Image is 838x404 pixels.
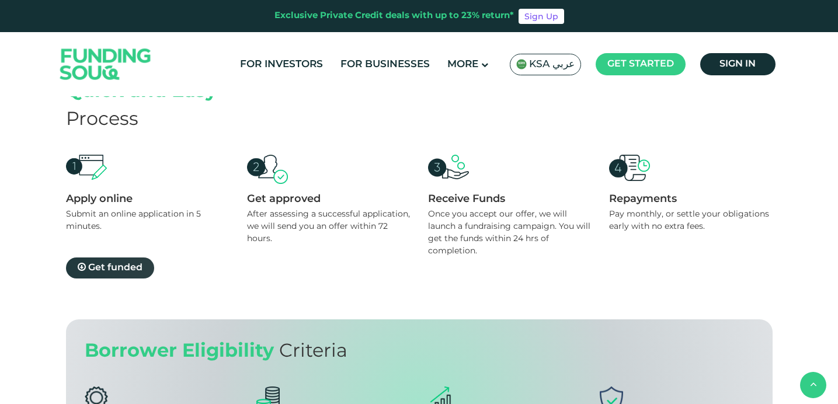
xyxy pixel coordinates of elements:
[66,257,154,278] a: Get funded
[85,343,274,361] span: Borrower Eligibility
[66,208,230,233] div: Submit an online application in 5 minutes.
[609,193,773,206] div: Repayments
[279,343,347,361] span: Criteria
[516,59,527,69] img: SA Flag
[609,208,773,233] div: Pay monthly, or settle your obligations early with no extra fees.
[607,60,674,68] span: Get started
[247,155,288,184] img: get approved
[247,208,411,245] div: After assessing a successful application, we will send you an offer within 72 hours.
[274,9,514,23] div: Exclusive Private Credit deals with up to 23% return*
[428,208,592,257] div: Once you accept our offer, we will launch a fundraising campaign. You will get the funds within 2...
[338,55,433,74] a: For Businesses
[609,155,650,181] img: repayments
[237,55,326,74] a: For Investors
[719,60,756,68] span: Sign in
[428,193,592,206] div: Receive Funds
[247,193,411,206] div: Get approved
[48,35,163,94] img: Logo
[88,263,142,272] span: Get funded
[529,58,575,71] span: KSA عربي
[66,155,107,180] img: apply online
[428,155,469,180] img: receive funds
[800,372,826,398] button: back
[700,53,776,75] a: Sign in
[519,9,564,24] a: Sign Up
[66,106,773,134] div: Process
[447,60,478,69] span: More
[66,193,230,206] div: Apply online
